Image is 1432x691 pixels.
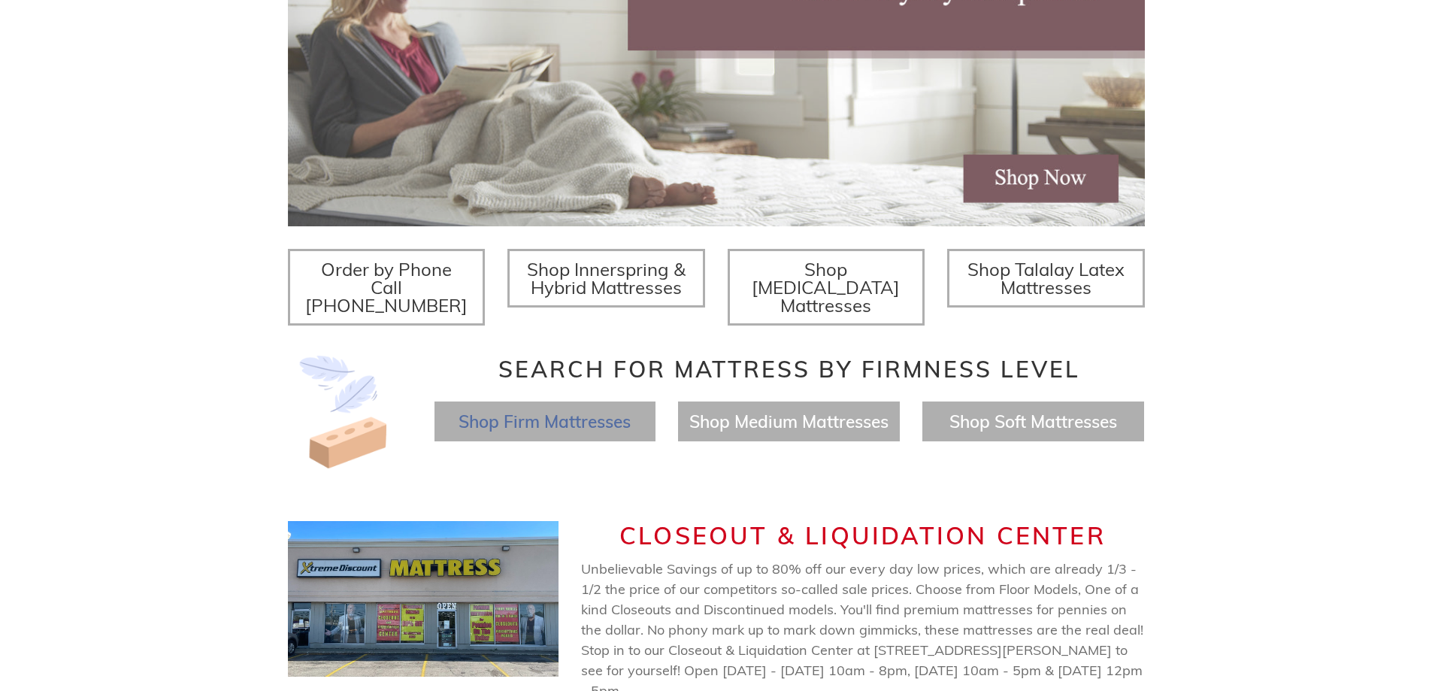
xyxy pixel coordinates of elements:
a: Shop Innerspring & Hybrid Mattresses [507,249,705,308]
span: Shop [MEDICAL_DATA] Mattresses [752,258,900,317]
a: Order by Phone Call [PHONE_NUMBER] [288,249,486,326]
span: CLOSEOUT & LIQUIDATION CENTER [619,520,1106,550]
img: closeout-center-2.jpg__PID:e624c747-7bdf-49c2-a107-6664914b37c5 [288,521,559,676]
a: Shop Medium Mattresses [689,411,889,432]
a: Shop Firm Mattresses [459,411,631,432]
a: Shop Soft Mattresses [949,411,1117,432]
a: Shop Talalay Latex Mattresses [947,249,1145,308]
span: Shop Innerspring & Hybrid Mattresses [527,258,686,299]
span: Search for Mattress by Firmness Level [498,355,1080,383]
span: Order by Phone Call [PHONE_NUMBER] [305,258,468,317]
span: Shop Talalay Latex Mattresses [967,258,1125,299]
img: Image-of-brick- and-feather-representing-firm-and-soft-feel [288,356,401,468]
a: Shop [MEDICAL_DATA] Mattresses [728,249,925,326]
